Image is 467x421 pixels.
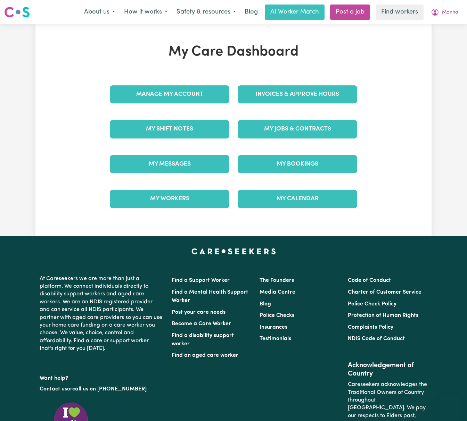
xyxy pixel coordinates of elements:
a: Media Centre [260,289,295,295]
a: AI Worker Match [265,5,325,20]
a: Blog [240,5,262,20]
span: Manha [442,9,458,16]
h2: Acknowledgement of Country [348,361,427,378]
a: NDIS Code of Conduct [348,336,405,342]
button: Safety & resources [172,5,240,19]
a: Testimonials [260,336,291,342]
a: Careseekers logo [4,4,30,20]
a: call us on [PHONE_NUMBER] [72,386,147,392]
a: The Founders [260,278,294,283]
a: My Calendar [238,190,357,208]
a: My Bookings [238,155,357,173]
a: Code of Conduct [348,278,391,283]
p: At Careseekers we are more than just a platform. We connect individuals directly to disability su... [40,272,163,355]
a: Become a Care Worker [172,321,231,327]
h1: My Care Dashboard [106,44,361,60]
a: Protection of Human Rights [348,313,418,318]
img: Careseekers logo [4,6,30,18]
button: About us [80,5,120,19]
a: Invoices & Approve Hours [238,85,357,103]
a: Police Check Policy [348,301,396,307]
iframe: Button to launch messaging window [439,393,461,415]
p: or [40,382,163,396]
a: Post your care needs [172,310,226,315]
a: Find workers [376,5,424,20]
a: My Shift Notes [110,120,229,138]
a: Insurances [260,325,287,330]
a: Find a disability support worker [172,333,234,347]
a: Find an aged care worker [172,353,238,358]
button: How it works [120,5,172,19]
a: Manage My Account [110,85,229,103]
button: My Account [426,5,463,19]
a: Careseekers home page [191,249,276,254]
a: My Messages [110,155,229,173]
a: Charter of Customer Service [348,289,421,295]
a: Find a Support Worker [172,278,230,283]
a: Complaints Policy [348,325,393,330]
a: Post a job [330,5,370,20]
a: Police Checks [260,313,294,318]
a: My Jobs & Contracts [238,120,357,138]
a: Find a Mental Health Support Worker [172,289,248,303]
a: Blog [260,301,271,307]
a: Contact us [40,386,67,392]
a: My Workers [110,190,229,208]
p: Want help? [40,372,163,382]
